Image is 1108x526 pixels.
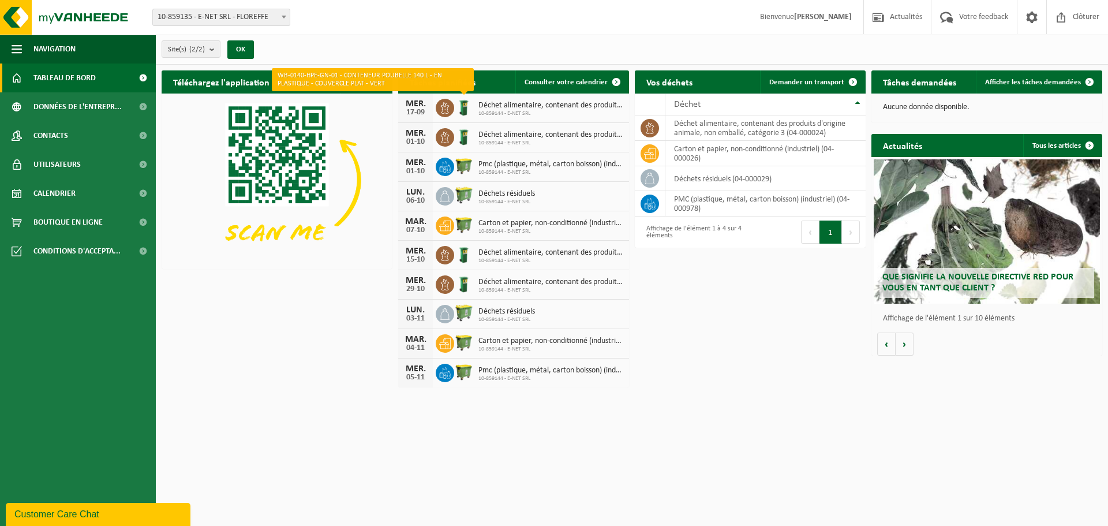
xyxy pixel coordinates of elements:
[162,94,392,267] img: Download de VHEPlus App
[819,221,842,244] button: 1
[398,70,487,93] h2: Tâches planifiées
[454,333,474,352] img: WB-1100-HPE-GN-50
[162,40,220,58] button: Site(s)(2/2)
[478,287,623,294] span: 10-859144 - E-NET SRL
[152,9,290,26] span: 10-859135 - E-NET SRL - FLOREFFE
[896,333,914,356] button: Volgende
[985,79,1081,86] span: Afficher les tâches demandées
[404,138,427,146] div: 01-10
[404,315,427,323] div: 03-11
[33,150,81,179] span: Utilisateurs
[454,274,474,293] img: WB-0140-HPE-GN-01
[665,115,866,141] td: déchet alimentaire, contenant des produits d'origine animale, non emballé, catégorie 3 (04-000024)
[153,9,290,25] span: 10-859135 - E-NET SRL - FLOREFFE
[883,103,1091,111] p: Aucune donnée disponible.
[33,179,76,208] span: Calendrier
[33,92,122,121] span: Données de l'entrepr...
[842,221,860,244] button: Next
[404,256,427,264] div: 15-10
[882,273,1073,293] span: Que signifie la nouvelle directive RED pour vous en tant que client ?
[665,166,866,191] td: déchets résiduels (04-000029)
[478,248,623,258] span: Déchet alimentaire, contenant des produits d'origine animale, non emballé, catég...
[760,70,864,94] a: Demander un transport
[404,344,427,352] div: 04-11
[478,316,535,323] span: 10-859144 - E-NET SRL
[478,140,623,147] span: 10-859144 - E-NET SRL
[871,70,968,93] h2: Tâches demandées
[404,305,427,315] div: LUN.
[454,362,474,382] img: WB-1100-HPE-GN-50
[404,109,427,117] div: 17-09
[478,337,623,346] span: Carton et papier, non-conditionné (industriel)
[794,13,852,21] strong: [PERSON_NAME]
[883,315,1096,323] p: Affichage de l'élément 1 sur 10 éléments
[6,501,193,526] iframe: chat widget
[404,226,427,234] div: 07-10
[769,79,844,86] span: Demander un transport
[478,307,535,316] span: Déchets résiduels
[801,221,819,244] button: Previous
[404,197,427,205] div: 06-10
[478,258,623,264] span: 10-859144 - E-NET SRL
[227,40,254,59] button: OK
[454,185,474,205] img: WB-0660-HPE-GN-50
[33,208,103,237] span: Boutique en ligne
[168,41,205,58] span: Site(s)
[404,276,427,285] div: MER.
[478,228,623,235] span: 10-859144 - E-NET SRL
[454,126,474,146] img: WB-0140-HPE-GN-01
[404,188,427,197] div: LUN.
[478,160,623,169] span: Pmc (plastique, métal, carton boisson) (industriel)
[454,244,474,264] img: WB-0140-HPE-GN-01
[478,110,623,117] span: 10-859144 - E-NET SRL
[478,101,623,110] span: Déchet alimentaire, contenant des produits d'origine animale, non emballé, catég...
[33,121,68,150] span: Contacts
[976,70,1101,94] a: Afficher les tâches demandées
[404,247,427,256] div: MER.
[478,169,623,176] span: 10-859144 - E-NET SRL
[404,335,427,344] div: MAR.
[478,375,623,382] span: 10-859144 - E-NET SRL
[162,70,378,93] h2: Téléchargez l'application Vanheede+ maintenant!
[454,156,474,176] img: WB-1100-HPE-GN-50
[665,141,866,166] td: carton et papier, non-conditionné (industriel) (04-000026)
[33,64,96,92] span: Tableau de bord
[404,217,427,226] div: MAR.
[404,374,427,382] div: 05-11
[454,97,474,117] img: WB-0140-HPE-GN-01
[454,215,474,234] img: WB-1100-HPE-GN-50
[404,167,427,176] div: 01-10
[404,129,427,138] div: MER.
[33,35,76,64] span: Navigation
[665,191,866,217] td: PMC (plastique, métal, carton boisson) (industriel) (04-000978)
[515,70,628,94] a: Consulter votre calendrier
[33,237,121,266] span: Conditions d'accepta...
[478,278,623,287] span: Déchet alimentaire, contenant des produits d'origine animale, non emballé, catég...
[478,219,623,228] span: Carton et papier, non-conditionné (industriel)
[404,158,427,167] div: MER.
[404,99,427,109] div: MER.
[478,199,535,206] span: 10-859144 - E-NET SRL
[454,303,474,323] img: WB-0660-HPE-GN-50
[404,364,427,374] div: MER.
[525,79,608,86] span: Consulter votre calendrier
[189,46,205,53] count: (2/2)
[635,70,704,93] h2: Vos déchets
[478,346,623,353] span: 10-859144 - E-NET SRL
[478,366,623,375] span: Pmc (plastique, métal, carton boisson) (industriel)
[874,159,1100,304] a: Que signifie la nouvelle directive RED pour vous en tant que client ?
[478,189,535,199] span: Déchets résiduels
[1023,134,1101,157] a: Tous les articles
[674,100,701,109] span: Déchet
[404,285,427,293] div: 29-10
[871,134,934,156] h2: Actualités
[641,219,744,245] div: Affichage de l'élément 1 à 4 sur 4 éléments
[877,333,896,356] button: Vorige
[478,130,623,140] span: Déchet alimentaire, contenant des produits d'origine animale, non emballé, catég...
